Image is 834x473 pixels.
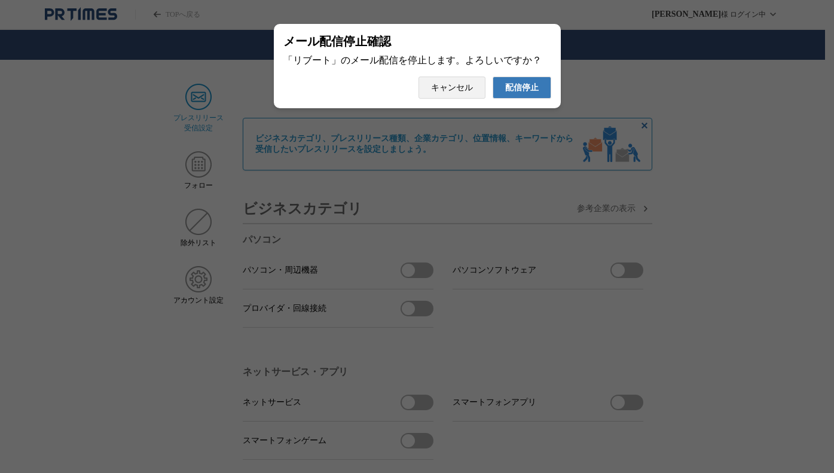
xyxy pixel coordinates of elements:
button: 配信停止 [493,77,551,99]
span: キャンセル [431,83,473,93]
div: 「リブート」のメール配信を停止します。よろしいですか？ [283,54,551,67]
span: メール配信停止確認 [283,33,391,50]
span: 配信停止 [505,83,539,93]
button: キャンセル [418,77,485,99]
